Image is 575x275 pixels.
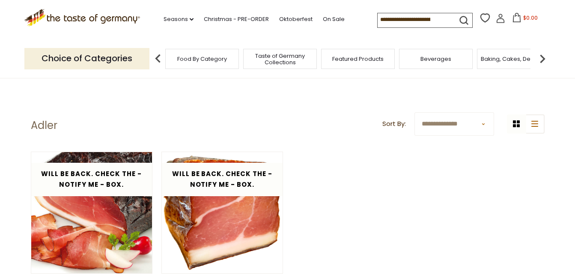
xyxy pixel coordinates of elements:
[523,14,538,21] span: $0.00
[332,56,384,62] a: Featured Products
[323,15,345,24] a: On Sale
[507,13,543,26] button: $0.00
[534,50,551,67] img: next arrow
[204,15,269,24] a: Christmas - PRE-ORDER
[420,56,451,62] a: Beverages
[177,56,227,62] a: Food By Category
[149,50,167,67] img: previous arrow
[382,119,406,129] label: Sort By:
[279,15,313,24] a: Oktoberfest
[31,152,152,273] img: Adler
[164,15,194,24] a: Seasons
[162,152,283,273] img: Adler
[481,56,547,62] a: Baking, Cakes, Desserts
[31,119,57,132] h1: Adler
[246,53,314,66] a: Taste of Germany Collections
[24,48,149,69] p: Choice of Categories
